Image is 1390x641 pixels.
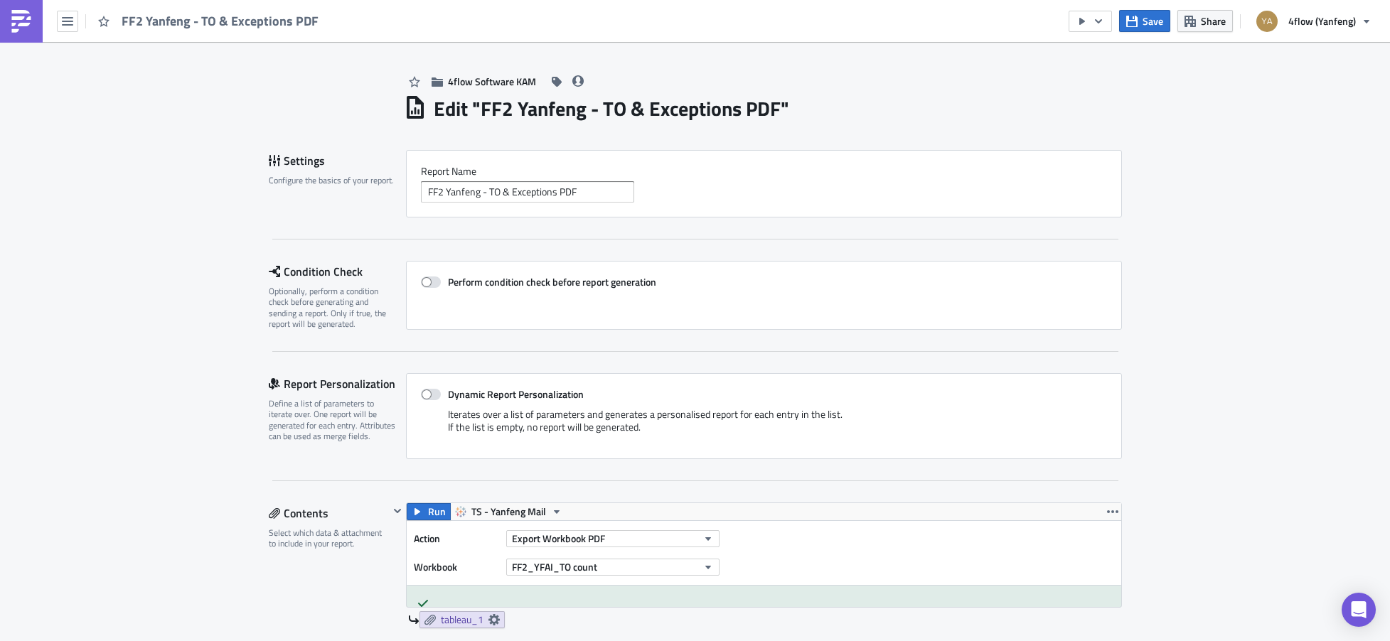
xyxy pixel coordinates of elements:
[10,10,33,33] img: PushMetrics
[414,556,499,578] label: Workbook
[471,503,546,520] span: TS - Yanfeng Mail
[1177,10,1233,32] button: Share
[424,70,543,92] button: 4flow Software KAM
[1288,14,1356,28] span: 4flow (Yanfeng)
[6,21,679,33] p: Attached reports show:
[389,502,406,519] button: Hide content
[448,387,584,402] strong: Dynamic Report Personalization
[269,527,389,549] div: Select which data & attachment to include in your report.
[1201,14,1226,28] span: Share
[269,502,389,524] div: Contents
[428,503,446,520] span: Run
[1248,6,1379,37] button: 4flow (Yanfeng)
[6,53,679,64] p: 2. Number of Exceptions per month. 1,500 Exception tickets per month are included in the monthly ...
[450,503,567,520] button: TS - Yanfeng Mail
[448,274,656,289] strong: Perform condition check before report generation
[414,528,499,549] label: Action
[1255,9,1279,33] img: Avatar
[269,150,406,171] div: Settings
[421,165,1107,178] label: Report Nam﻿e
[441,613,483,626] span: tableau_1
[269,261,406,282] div: Condition Check
[122,13,320,29] span: FF2 Yanfeng - TO & Exceptions PDF
[506,530,720,547] button: Export Workbook PDF
[407,503,451,520] button: Run
[512,559,597,574] span: FF2_YFAI_TO count
[421,408,1107,444] div: Iterates over a list of parameters and generates a personalised report for each entry in the list...
[6,37,679,48] p: 1. Number of TOs per month.
[1143,14,1163,28] span: Save
[434,96,789,122] h1: Edit " FF2 Yanfeng - TO & Exceptions PDF "
[269,373,406,394] div: Report Personalization
[1342,593,1376,627] div: Open Intercom Messenger
[419,611,505,628] a: tableau_1
[6,6,679,17] p: Hello,
[448,74,536,89] span: 4flow Software KAM
[1119,10,1170,32] button: Save
[506,559,720,576] button: FF2_YFAI_TO count
[6,84,679,107] p: Best regards 4flow vista analytics
[6,6,679,107] body: Rich Text Area. Press ALT-0 for help.
[512,531,605,546] span: Export Workbook PDF
[269,175,397,185] div: Configure the basics of your report.
[269,286,397,330] div: Optionally, perform a condition check before generating and sending a report. Only if true, the r...
[269,398,397,442] div: Define a list of parameters to iterate over. One report will be generated for each entry. Attribu...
